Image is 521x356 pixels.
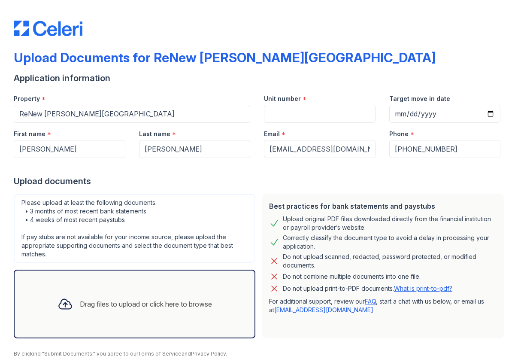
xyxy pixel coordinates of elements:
label: Target move in date [389,94,450,103]
div: Please upload at least the following documents: • 3 months of most recent bank statements • 4 wee... [14,194,255,263]
div: Application information [14,72,507,84]
div: Correctly classify the document type to avoid a delay in processing your application. [283,234,497,251]
div: Drag files to upload or click here to browse [80,299,212,309]
a: What is print-to-pdf? [394,285,452,292]
img: CE_Logo_Blue-a8612792a0a2168367f1c8372b55b34899dd931a85d93a1a3d3e32e68fde9ad4.png [14,21,82,36]
div: Do not upload scanned, redacted, password protected, or modified documents. [283,253,497,270]
label: Last name [139,130,170,138]
div: Upload documents [14,175,507,187]
label: Unit number [264,94,301,103]
div: Best practices for bank statements and paystubs [269,201,497,211]
div: Upload original PDF files downloaded directly from the financial institution or payroll provider’... [283,215,497,232]
label: Email [264,130,280,138]
label: First name [14,130,45,138]
label: Phone [389,130,409,138]
label: Property [14,94,40,103]
p: Do not upload print-to-PDF documents. [283,284,452,293]
a: FAQ [365,298,376,305]
div: Upload Documents for ReNew [PERSON_NAME][GEOGRAPHIC_DATA] [14,50,436,65]
iframe: chat widget [485,322,512,347]
div: Do not combine multiple documents into one file. [283,271,421,282]
p: For additional support, review our , start a chat with us below, or email us at [269,297,497,314]
a: [EMAIL_ADDRESS][DOMAIN_NAME] [274,306,373,313]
